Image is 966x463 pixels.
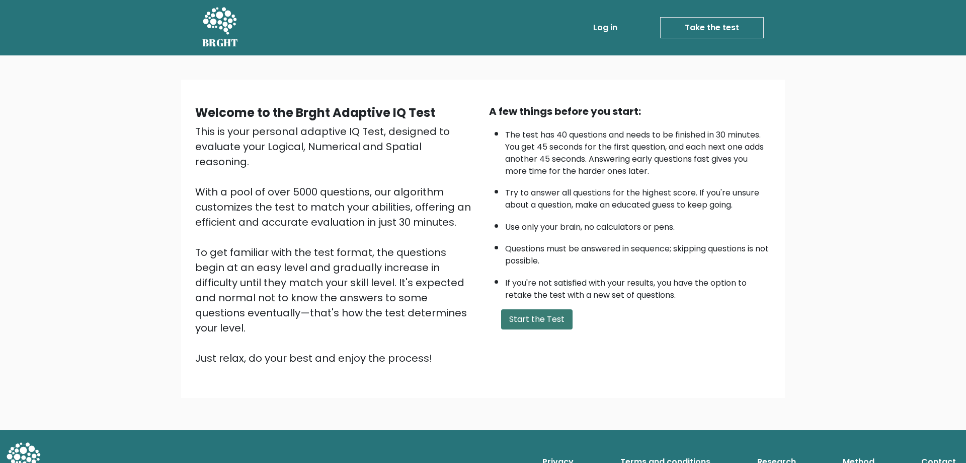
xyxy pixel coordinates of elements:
[660,17,764,38] a: Take the test
[489,104,771,119] div: A few things before you start:
[501,309,573,329] button: Start the Test
[195,104,435,121] b: Welcome to the Brght Adaptive IQ Test
[505,124,771,177] li: The test has 40 questions and needs to be finished in 30 minutes. You get 45 seconds for the firs...
[505,182,771,211] li: Try to answer all questions for the highest score. If you're unsure about a question, make an edu...
[202,4,238,51] a: BRGHT
[505,238,771,267] li: Questions must be answered in sequence; skipping questions is not possible.
[505,272,771,301] li: If you're not satisfied with your results, you have the option to retake the test with a new set ...
[195,124,477,366] div: This is your personal adaptive IQ Test, designed to evaluate your Logical, Numerical and Spatial ...
[589,18,621,38] a: Log in
[505,216,771,233] li: Use only your brain, no calculators or pens.
[202,37,238,49] h5: BRGHT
